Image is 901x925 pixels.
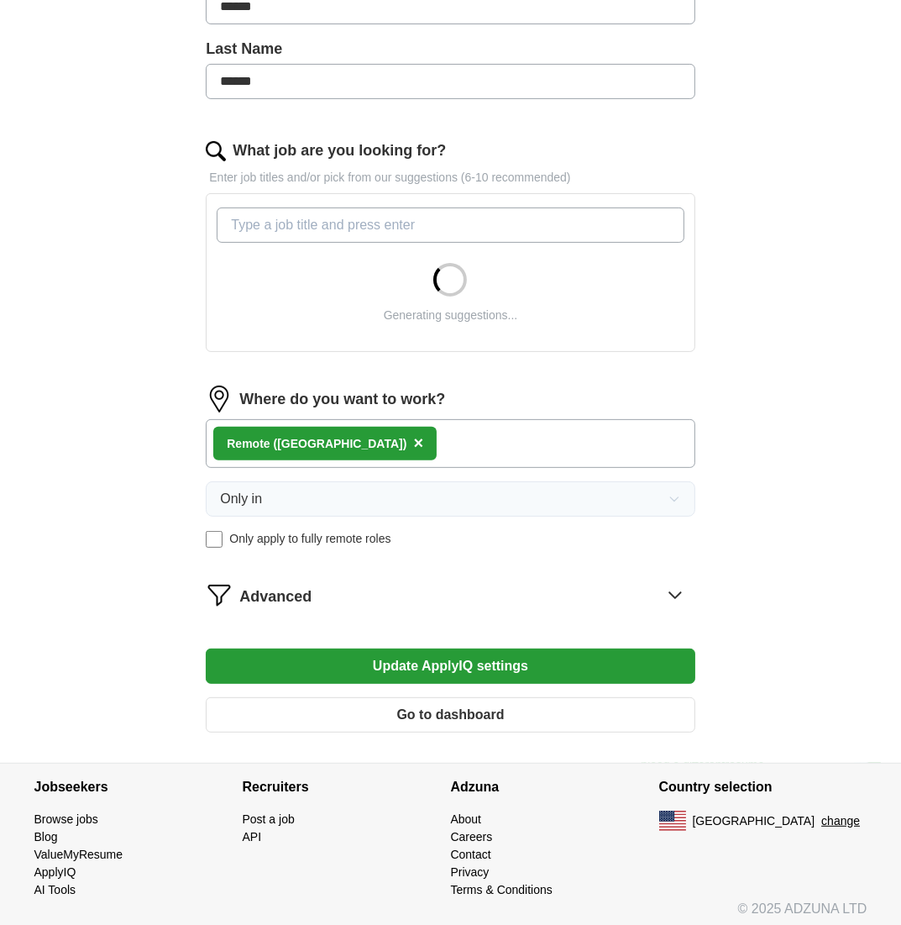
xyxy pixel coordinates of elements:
[233,139,446,162] label: What job are you looking for?
[217,208,684,243] input: Type a job title and press enter
[693,812,815,830] span: [GEOGRAPHIC_DATA]
[227,435,406,453] div: Remote ([GEOGRAPHIC_DATA])
[659,764,867,811] h4: Country selection
[34,812,98,826] a: Browse jobs
[34,865,76,879] a: ApplyIQ
[206,581,233,608] img: filter
[206,697,694,733] button: Go to dashboard
[413,431,423,456] button: ×
[206,386,233,413] img: location.png
[239,586,312,608] span: Advanced
[34,848,123,861] a: ValueMyResume
[821,812,860,830] button: change
[451,883,553,896] a: Terms & Conditions
[206,141,226,161] img: search.png
[206,481,694,517] button: Only in
[206,531,223,548] input: Only apply to fully remote roles
[206,169,694,187] p: Enter job titles and/or pick from our suggestions (6-10 recommended)
[413,434,423,452] span: ×
[451,848,491,861] a: Contact
[206,649,694,684] button: Update ApplyIQ settings
[206,38,694,60] label: Last Name
[239,388,445,411] label: Where do you want to work?
[451,865,490,879] a: Privacy
[34,883,76,896] a: AI Tools
[451,812,482,826] a: About
[229,530,390,548] span: Only apply to fully remote roles
[451,830,493,844] a: Careers
[34,830,58,844] a: Blog
[384,307,518,324] div: Generating suggestions...
[243,812,295,826] a: Post a job
[659,811,686,831] img: US flag
[220,489,262,509] span: Only in
[243,830,262,844] a: API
